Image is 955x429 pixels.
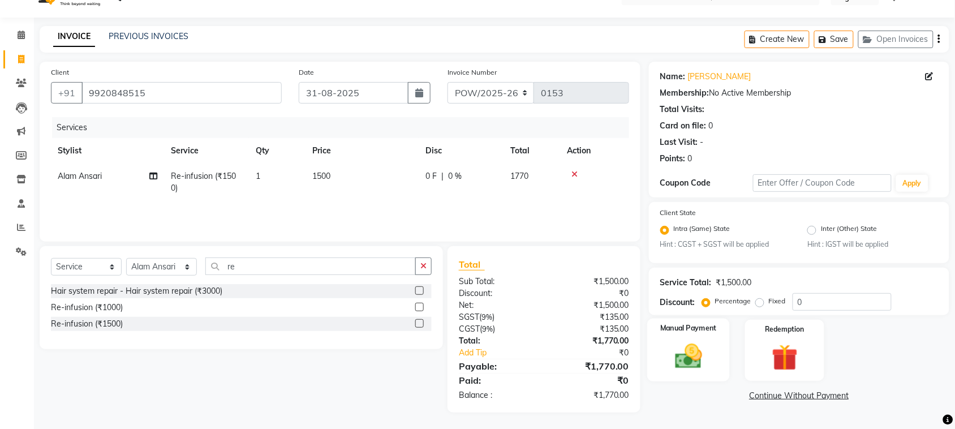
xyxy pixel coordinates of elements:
[450,276,544,288] div: Sub Total:
[764,341,806,374] img: _gift.svg
[660,277,712,289] div: Service Total:
[544,374,638,387] div: ₹0
[709,120,713,132] div: 0
[660,239,790,250] small: Hint : CGST + SGST will be applied
[560,138,629,164] th: Action
[807,239,937,250] small: Hint : IGST will be applied
[715,296,751,306] label: Percentage
[688,153,692,165] div: 0
[814,31,854,48] button: Save
[164,138,249,164] th: Service
[688,71,751,83] a: [PERSON_NAME]
[171,171,236,193] span: Re-infusion (₹1500)
[660,177,753,189] div: Coupon Code
[544,288,638,299] div: ₹0
[450,311,544,323] div: ( )
[52,117,638,138] div: Services
[312,171,330,181] span: 1500
[481,312,492,321] span: 9%
[482,324,493,333] span: 9%
[51,67,69,78] label: Client
[765,324,805,334] label: Redemption
[450,389,544,401] div: Balance :
[450,299,544,311] div: Net:
[544,299,638,311] div: ₹1,500.00
[81,82,282,104] input: Search by Name/Mobile/Email/Code
[51,138,164,164] th: Stylist
[419,138,504,164] th: Disc
[448,170,462,182] span: 0 %
[53,27,95,47] a: INVOICE
[660,297,695,308] div: Discount:
[450,288,544,299] div: Discount:
[651,390,947,402] a: Continue Without Payment
[450,347,560,359] a: Add Tip
[660,136,698,148] div: Last Visit:
[674,224,730,237] label: Intra (Same) State
[450,374,544,387] div: Paid:
[450,359,544,373] div: Payable:
[544,323,638,335] div: ₹135.00
[51,302,123,314] div: Re-infusion (₹1000)
[544,276,638,288] div: ₹1,500.00
[448,67,497,78] label: Invoice Number
[51,82,83,104] button: +91
[660,324,717,334] label: Manual Payment
[205,258,416,275] input: Search or Scan
[660,208,696,218] label: Client State
[716,277,752,289] div: ₹1,500.00
[510,171,528,181] span: 1770
[299,67,314,78] label: Date
[249,138,306,164] th: Qty
[256,171,260,181] span: 1
[459,259,485,271] span: Total
[660,87,938,99] div: No Active Membership
[896,175,928,192] button: Apply
[700,136,704,148] div: -
[504,138,560,164] th: Total
[745,31,810,48] button: Create New
[660,120,707,132] div: Card on file:
[769,296,786,306] label: Fixed
[51,318,123,330] div: Re-infusion (₹1500)
[450,335,544,347] div: Total:
[459,312,479,322] span: SGST
[109,31,188,41] a: PREVIOUS INVOICES
[544,335,638,347] div: ₹1,770.00
[660,87,709,99] div: Membership:
[660,153,686,165] div: Points:
[660,104,705,115] div: Total Visits:
[858,31,934,48] button: Open Invoices
[306,138,419,164] th: Price
[450,323,544,335] div: ( )
[666,341,711,372] img: _cash.svg
[58,171,102,181] span: Alam Ansari
[459,324,480,334] span: CGST
[821,224,877,237] label: Inter (Other) State
[51,285,222,297] div: Hair system repair - Hair system repair (₹3000)
[560,347,638,359] div: ₹0
[753,174,892,192] input: Enter Offer / Coupon Code
[660,71,686,83] div: Name:
[544,311,638,323] div: ₹135.00
[441,170,444,182] span: |
[544,389,638,401] div: ₹1,770.00
[544,359,638,373] div: ₹1,770.00
[425,170,437,182] span: 0 F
